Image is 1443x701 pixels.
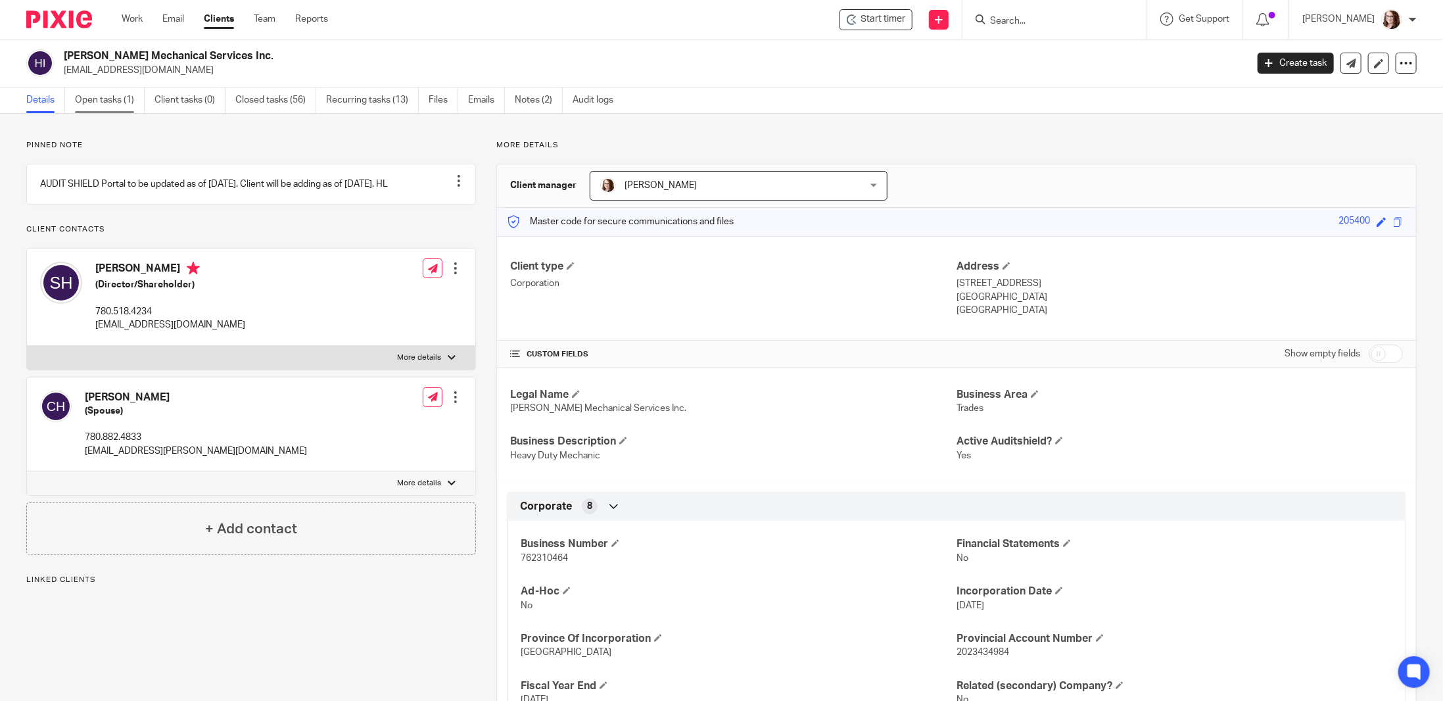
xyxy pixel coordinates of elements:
a: Reports [295,12,328,26]
p: More details [397,478,441,489]
p: Client contacts [26,224,476,235]
h4: + Add contact [205,519,297,539]
a: Clients [204,12,234,26]
a: Audit logs [573,87,623,113]
span: No [521,601,532,610]
img: Kelsey%20Website-compressed%20Resized.jpg [1381,9,1402,30]
p: [EMAIL_ADDRESS][PERSON_NAME][DOMAIN_NAME] [85,445,307,458]
h4: Business Number [521,537,957,551]
a: Emails [468,87,505,113]
h4: Provincial Account Number [957,632,1392,646]
a: Client tasks (0) [154,87,225,113]
p: [GEOGRAPHIC_DATA] [957,291,1403,304]
img: svg%3E [40,391,72,422]
a: Create task [1258,53,1334,74]
a: Closed tasks (56) [235,87,316,113]
span: [DATE] [957,601,984,610]
label: Show empty fields [1285,347,1360,360]
h2: [PERSON_NAME] Mechanical Services Inc. [64,49,1003,63]
div: Holler's Mechanical Services Inc. [840,9,912,30]
h4: Legal Name [510,388,957,402]
a: Files [429,87,458,113]
div: 205400 [1338,214,1370,230]
span: Heavy Duty Mechanic [510,451,600,460]
h4: Ad-Hoc [521,585,957,598]
span: Corporate [520,500,572,514]
span: [PERSON_NAME] [625,181,697,190]
p: [EMAIL_ADDRESS][DOMAIN_NAME] [95,318,245,331]
h4: Related (secondary) Company? [957,679,1392,693]
p: Master code for secure communications and files [507,215,734,228]
h4: [PERSON_NAME] [85,391,307,404]
p: [EMAIL_ADDRESS][DOMAIN_NAME] [64,64,1238,77]
a: Open tasks (1) [75,87,145,113]
h4: Province Of Incorporation [521,632,957,646]
img: svg%3E [40,262,82,304]
a: Notes (2) [515,87,563,113]
input: Search [989,16,1107,28]
h3: Client manager [510,179,577,192]
p: Corporation [510,277,957,290]
a: Details [26,87,65,113]
h4: Active Auditshield? [957,435,1403,448]
a: Work [122,12,143,26]
p: Linked clients [26,575,476,585]
p: [STREET_ADDRESS] [957,277,1403,290]
h4: Business Description [510,435,957,448]
span: Yes [957,451,971,460]
img: Kelsey%20Website-compressed%20Resized.jpg [600,178,616,193]
span: 762310464 [521,554,568,563]
p: Pinned note [26,140,476,151]
h4: Fiscal Year End [521,679,957,693]
a: Recurring tasks (13) [326,87,419,113]
span: No [957,554,968,563]
span: [PERSON_NAME] Mechanical Services Inc. [510,404,686,413]
h4: Incorporation Date [957,585,1392,598]
h4: [PERSON_NAME] [95,262,245,278]
span: Trades [957,404,983,413]
span: 8 [587,500,592,513]
p: [GEOGRAPHIC_DATA] [957,304,1403,317]
h5: (Director/Shareholder) [95,278,245,291]
h5: (Spouse) [85,404,307,418]
img: svg%3E [26,49,54,77]
p: 780.882.4833 [85,431,307,444]
span: Get Support [1179,14,1229,24]
h4: CUSTOM FIELDS [510,349,957,360]
img: Pixie [26,11,92,28]
a: Team [254,12,275,26]
p: More details [397,352,441,363]
i: Primary [187,262,200,275]
span: Start timer [861,12,905,26]
h4: Address [957,260,1403,274]
p: 780.518.4234 [95,305,245,318]
p: More details [496,140,1417,151]
p: [PERSON_NAME] [1302,12,1375,26]
span: 2023434984 [957,648,1009,657]
h4: Financial Statements [957,537,1392,551]
h4: Business Area [957,388,1403,402]
h4: Client type [510,260,957,274]
a: Email [162,12,184,26]
span: [GEOGRAPHIC_DATA] [521,648,611,657]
